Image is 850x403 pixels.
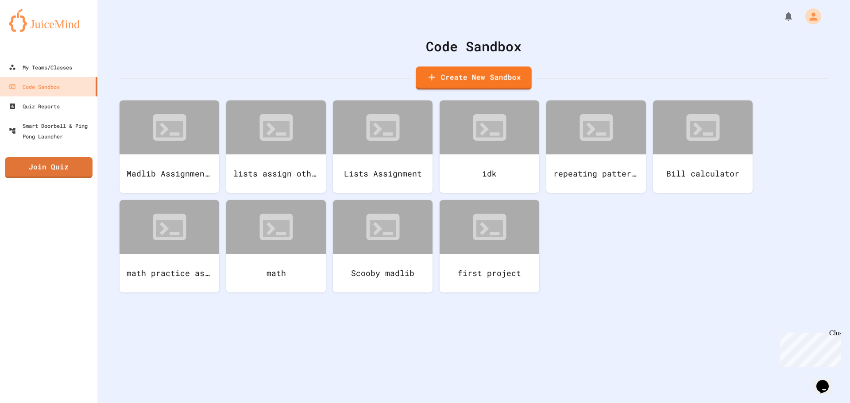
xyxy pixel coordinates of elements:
div: first project [440,254,539,292]
a: Bill calculator [653,100,753,193]
div: Madlib Assignment: The Sequel [120,154,219,193]
a: repeating patterns [546,100,646,193]
div: Scooby madlib [333,254,433,292]
div: Lists Assignment [333,154,433,193]
a: idk [440,100,539,193]
iframe: chat widget [813,368,841,394]
iframe: chat widget [777,329,841,367]
div: math practice assignment [120,254,219,292]
div: math [226,254,326,292]
div: My Account [796,6,823,27]
div: repeating patterns [546,154,646,193]
a: Join Quiz [5,157,93,178]
a: Lists Assignment [333,100,433,193]
a: math [226,200,326,292]
div: Code Sandbox [120,36,828,56]
div: My Notifications [767,9,796,24]
a: Madlib Assignment: The Sequel [120,100,219,193]
div: idk [440,154,539,193]
img: logo-orange.svg [9,9,89,32]
a: Scooby madlib [333,200,433,292]
a: first project [440,200,539,292]
div: My Teams/Classes [9,62,72,73]
div: Code Sandbox [9,81,60,92]
div: Quiz Reports [9,101,60,111]
a: Create New Sandbox [416,66,532,90]
div: Smart Doorbell & Ping Pong Launcher [9,120,94,142]
div: Bill calculator [653,154,753,193]
div: lists assign other [226,154,326,193]
div: Chat with us now!Close [4,4,61,56]
a: math practice assignment [120,200,219,292]
a: lists assign other [226,100,326,193]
